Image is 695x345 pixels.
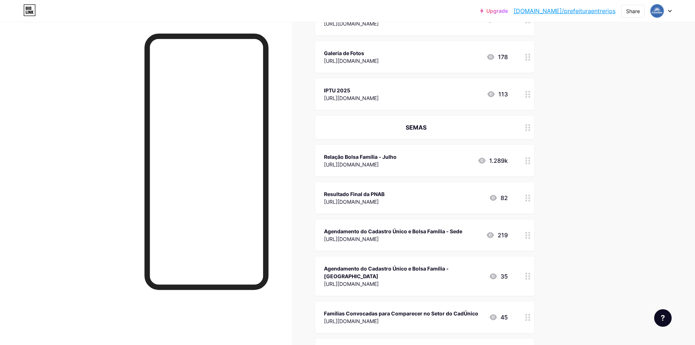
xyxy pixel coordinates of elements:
[324,198,385,206] div: [URL][DOMAIN_NAME]
[324,94,379,102] div: [URL][DOMAIN_NAME]
[324,20,379,27] div: [URL][DOMAIN_NAME]
[489,313,508,322] div: 45
[489,193,508,202] div: 82
[324,280,483,288] div: [URL][DOMAIN_NAME]
[650,4,664,18] img: ASCOM ENTRE RIOS
[324,227,462,235] div: Agendamento do Cadastro Único e Bolsa Família - Sede
[486,231,508,239] div: 219
[489,272,508,281] div: 35
[324,161,397,168] div: [URL][DOMAIN_NAME]
[324,153,397,161] div: Relação Bolsa Família - Julho
[324,57,379,65] div: [URL][DOMAIN_NAME]
[324,310,478,317] div: Famílias Convocadas para Comparecer no Setor do CadÚnico
[626,7,640,15] div: Share
[324,317,478,325] div: [URL][DOMAIN_NAME]
[324,190,385,198] div: Resultado Final da PNAB
[478,156,508,165] div: 1.289k
[480,8,508,14] a: Upgrade
[486,53,508,61] div: 178
[324,235,462,243] div: [URL][DOMAIN_NAME]
[487,90,508,99] div: 113
[324,87,379,94] div: IPTU 2025
[514,7,615,15] a: [DOMAIN_NAME]/prefeituraentrerios
[324,123,508,132] div: SEMAS
[324,49,379,57] div: Galeria de Fotos
[324,265,483,280] div: Agendamento do Cadastro Único e Bolsa Família - [GEOGRAPHIC_DATA]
